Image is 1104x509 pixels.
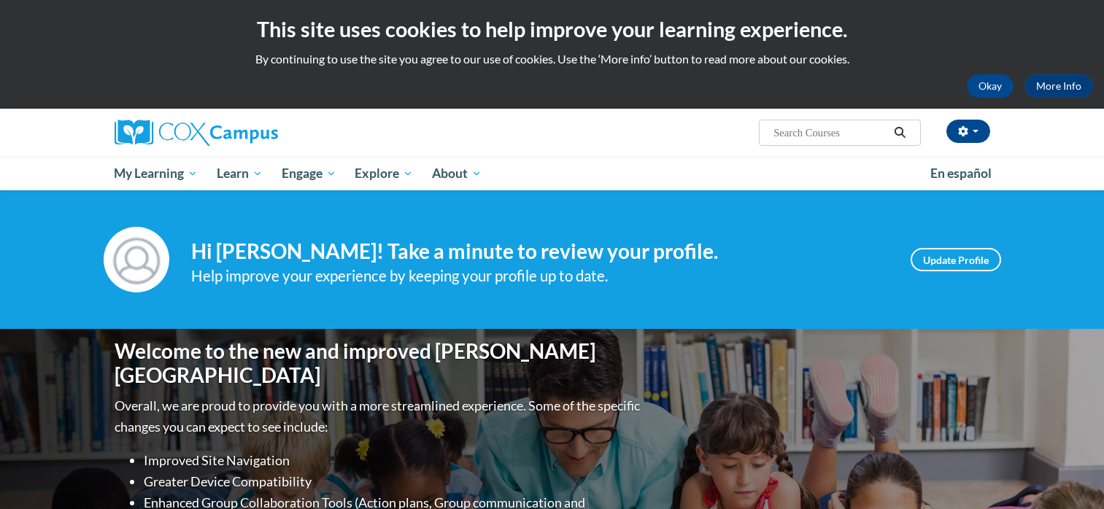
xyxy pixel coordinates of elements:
a: En español [921,158,1001,189]
li: Greater Device Compatibility [144,471,644,492]
button: Okay [967,74,1014,98]
input: Search Courses [772,124,889,141]
h1: Welcome to the new and improved [PERSON_NAME][GEOGRAPHIC_DATA] [115,339,644,388]
a: Update Profile [911,248,1001,271]
iframe: Button to launch messaging window [1046,451,1092,497]
a: Learn [207,157,272,190]
h4: Hi [PERSON_NAME]! Take a minute to review your profile. [191,239,889,264]
span: En español [930,166,992,181]
button: Account Settings [946,120,990,143]
span: About [432,165,482,182]
a: About [422,157,491,190]
span: Learn [217,165,263,182]
div: Main menu [93,157,1012,190]
span: Engage [282,165,336,182]
img: Cox Campus [115,120,278,146]
a: Explore [345,157,422,190]
span: Explore [355,165,413,182]
a: Engage [272,157,346,190]
li: Improved Site Navigation [144,450,644,471]
div: Help improve your experience by keeping your profile up to date. [191,264,889,288]
p: Overall, we are proud to provide you with a more streamlined experience. Some of the specific cha... [115,395,644,438]
a: More Info [1024,74,1093,98]
span: My Learning [114,165,198,182]
h2: This site uses cookies to help improve your learning experience. [11,15,1093,44]
img: Profile Image [104,227,169,292]
button: Search [889,124,911,141]
a: Cox Campus [115,120,392,146]
a: My Learning [105,157,208,190]
p: By continuing to use the site you agree to our use of cookies. Use the ‘More info’ button to read... [11,51,1093,67]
